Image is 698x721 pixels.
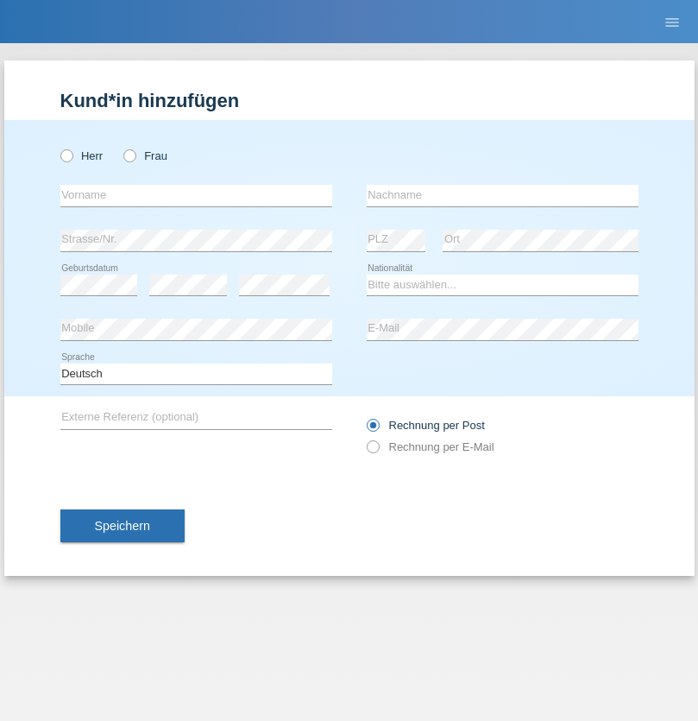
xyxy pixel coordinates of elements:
h1: Kund*in hinzufügen [60,90,638,111]
input: Rechnung per E-Mail [367,440,378,462]
i: menu [663,14,681,31]
label: Rechnung per Post [367,419,485,432]
input: Rechnung per Post [367,419,378,440]
a: menu [655,16,689,27]
button: Speichern [60,509,185,542]
input: Frau [123,149,135,161]
input: Herr [60,149,72,161]
label: Frau [123,149,167,162]
span: Speichern [95,519,150,533]
label: Rechnung per E-Mail [367,440,494,453]
label: Herr [60,149,104,162]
